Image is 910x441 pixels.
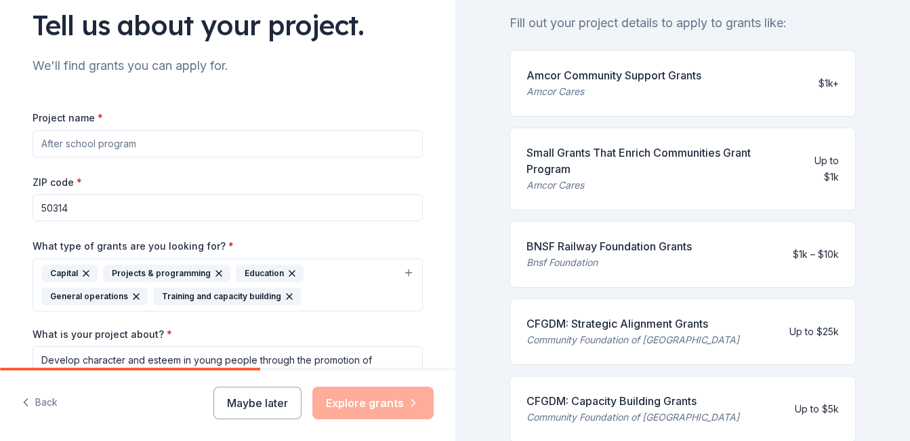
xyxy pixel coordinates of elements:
div: Fill out your project details to apply to grants like: [510,12,856,34]
input: After school program [33,130,423,157]
div: Bnsf Foundation [526,254,692,271]
div: BNSF Railway Foundation Grants [526,238,692,254]
div: Amcor Cares [526,83,701,100]
button: Maybe later [213,387,302,419]
div: Tell us about your project. [33,6,423,44]
div: Education [236,265,304,282]
div: Capital [41,265,98,282]
div: $1k+ [819,75,839,92]
div: CFGDM: Strategic Alignment Grants [526,315,739,332]
label: Project name [33,111,103,125]
div: Up to $5k [795,401,839,417]
div: CFGDM: Capacity Building Grants [526,393,739,409]
input: 12345 (U.S. only) [33,194,423,221]
label: ZIP code [33,176,82,189]
div: Small Grants That Enrich Communities Grant Program [526,145,788,177]
div: $1k – $10k [793,246,839,263]
div: Amcor Community Support Grants [526,67,701,83]
div: Training and capacity building [153,288,301,305]
div: Projects & programming [103,265,230,282]
div: Community Foundation of [GEOGRAPHIC_DATA] [526,332,739,348]
textarea: Develop character and esteem in young people through the promotion of academics, social skill bui... [33,346,423,400]
div: General operations [41,288,148,305]
div: We'll find grants you can apply for. [33,55,423,77]
button: CapitalProjects & programmingEducationGeneral operationsTraining and capacity building [33,258,423,311]
label: What is your project about? [33,328,172,341]
button: Back [22,389,58,417]
div: Community Foundation of [GEOGRAPHIC_DATA] [526,409,739,425]
div: Up to $25k [789,324,839,340]
div: Up to $1k [798,153,839,185]
div: Amcor Cares [526,177,788,193]
label: What type of grants are you looking for? [33,239,234,253]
